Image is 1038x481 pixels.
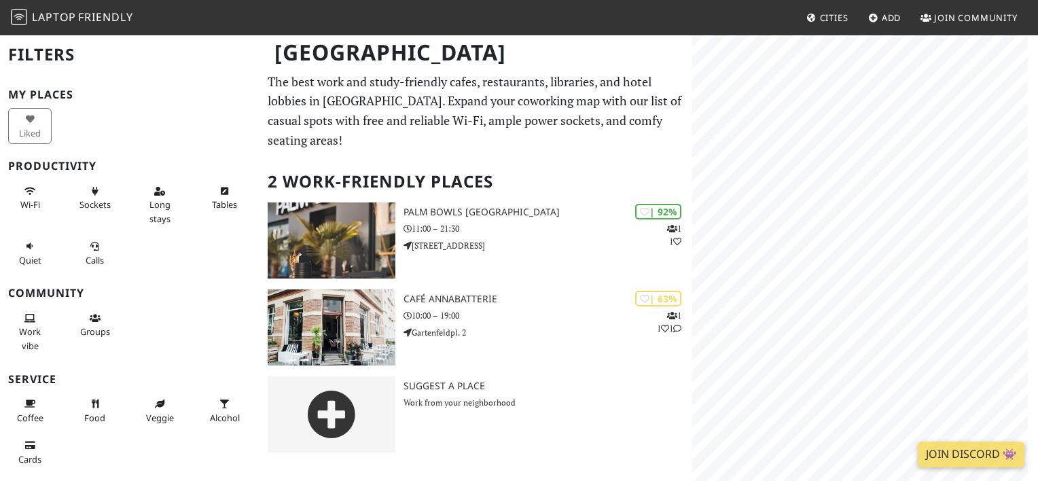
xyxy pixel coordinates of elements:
h2: Filters [8,34,251,75]
p: 10:00 – 19:00 [404,309,692,322]
img: LaptopFriendly [11,9,27,25]
h3: Suggest a Place [404,380,692,392]
img: Café Annabatterie [268,289,395,366]
p: 1 1 1 [657,309,681,335]
button: Veggie [138,393,181,429]
span: People working [19,325,41,351]
p: Gartenfeldpl. 2 [404,326,692,339]
a: Join Discord 👾 [918,442,1024,467]
h3: Productivity [8,160,251,173]
span: Group tables [80,325,110,338]
div: | 63% [635,291,681,306]
h3: Café Annabatterie [404,293,692,305]
img: gray-place-d2bdb4477600e061c01bd816cc0f2ef0cfcb1ca9e3ad78868dd16fb2af073a21.png [268,376,395,452]
a: Café Annabatterie | 63% 111 Café Annabatterie 10:00 – 19:00 Gartenfeldpl. 2 [259,289,692,366]
span: Friendly [78,10,132,24]
button: Long stays [138,180,181,230]
button: Coffee [8,393,52,429]
p: Work from your neighborhood [404,396,692,409]
button: Wi-Fi [8,180,52,216]
p: [STREET_ADDRESS] [404,239,692,252]
button: Alcohol [203,393,247,429]
a: Add [863,5,907,30]
span: Credit cards [18,453,41,465]
span: Food [84,412,105,424]
div: | 92% [635,204,681,219]
span: Cities [820,12,848,24]
h2: 2 Work-Friendly Places [268,161,684,202]
span: Quiet [19,254,41,266]
button: Food [73,393,117,429]
button: Calls [73,235,117,271]
button: Sockets [73,180,117,216]
span: Long stays [149,198,171,224]
button: Quiet [8,235,52,271]
a: Cities [801,5,854,30]
span: Veggie [146,412,174,424]
span: Laptop [32,10,76,24]
p: The best work and study-friendly cafes, restaurants, libraries, and hotel lobbies in [GEOGRAPHIC_... [268,72,684,150]
button: Work vibe [8,307,52,357]
h3: Community [8,287,251,300]
h1: [GEOGRAPHIC_DATA] [264,34,690,71]
span: Add [882,12,901,24]
span: Alcohol [210,412,240,424]
span: Video/audio calls [86,254,104,266]
p: 11:00 – 21:30 [404,222,692,235]
a: Palm Bowls Mainz | 92% 11 Palm Bowls [GEOGRAPHIC_DATA] 11:00 – 21:30 [STREET_ADDRESS] [259,202,692,279]
span: Power sockets [79,198,111,211]
p: 1 1 [667,222,681,248]
button: Groups [73,307,117,343]
span: Stable Wi-Fi [20,198,40,211]
img: Palm Bowls Mainz [268,202,395,279]
a: Suggest a Place Work from your neighborhood [259,376,692,452]
h3: Service [8,373,251,386]
h3: Palm Bowls [GEOGRAPHIC_DATA] [404,207,692,218]
span: Work-friendly tables [212,198,237,211]
span: Coffee [17,412,43,424]
a: LaptopFriendly LaptopFriendly [11,6,133,30]
button: Tables [203,180,247,216]
a: Join Community [915,5,1023,30]
h3: My Places [8,88,251,101]
button: Cards [8,434,52,470]
span: Join Community [934,12,1018,24]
